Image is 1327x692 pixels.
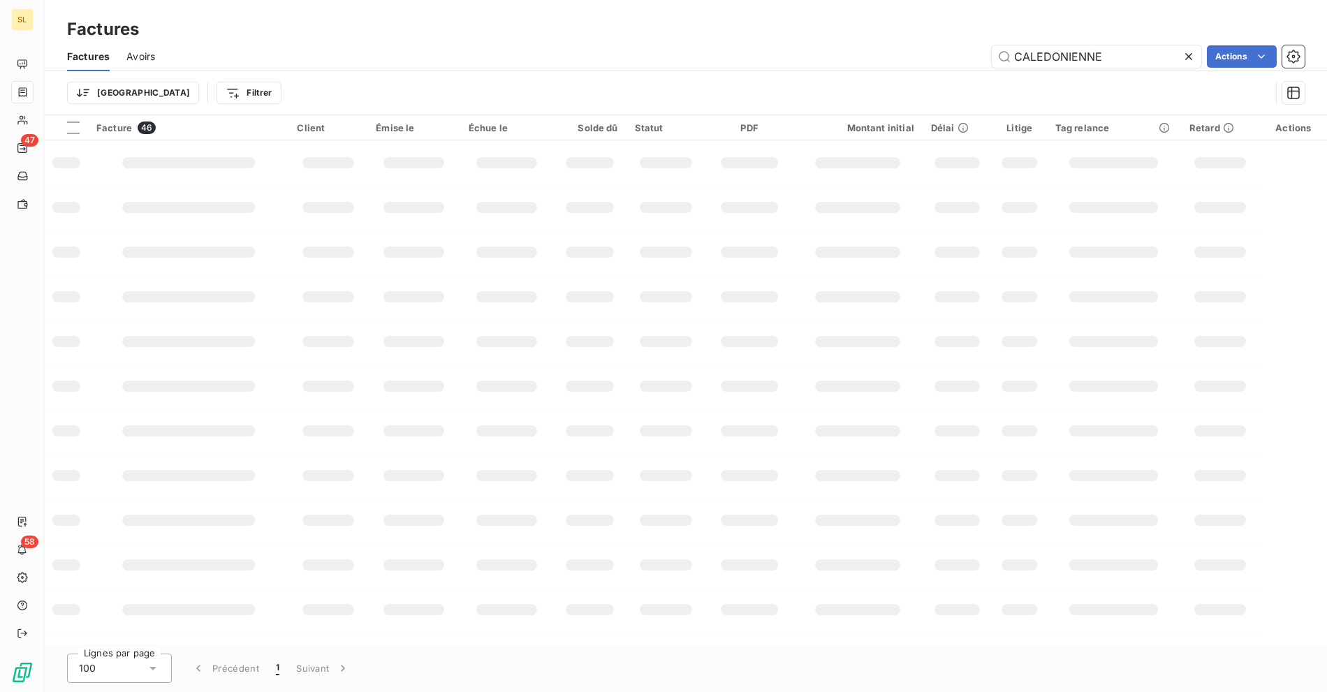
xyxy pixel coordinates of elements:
[1207,45,1277,68] button: Actions
[714,122,785,133] div: PDF
[96,122,132,133] span: Facture
[288,654,358,683] button: Suivant
[267,654,288,683] button: 1
[1280,645,1313,678] iframe: Intercom live chat
[1001,122,1039,133] div: Litige
[217,82,281,104] button: Filtrer
[992,45,1201,68] input: Rechercher
[21,134,38,147] span: 47
[562,122,617,133] div: Solde dû
[635,122,698,133] div: Statut
[67,50,110,64] span: Factures
[79,661,96,675] span: 100
[11,8,34,31] div: SL
[67,82,199,104] button: [GEOGRAPHIC_DATA]
[138,122,156,134] span: 46
[297,122,359,133] div: Client
[11,661,34,684] img: Logo LeanPay
[276,661,279,675] span: 1
[67,17,139,42] h3: Factures
[126,50,155,64] span: Avoirs
[1055,122,1173,133] div: Tag relance
[1189,122,1252,133] div: Retard
[931,122,984,133] div: Délai
[376,122,451,133] div: Émise le
[21,536,38,548] span: 58
[802,122,914,133] div: Montant initial
[11,137,33,159] a: 47
[1268,122,1319,133] div: Actions
[183,654,267,683] button: Précédent
[469,122,545,133] div: Échue le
